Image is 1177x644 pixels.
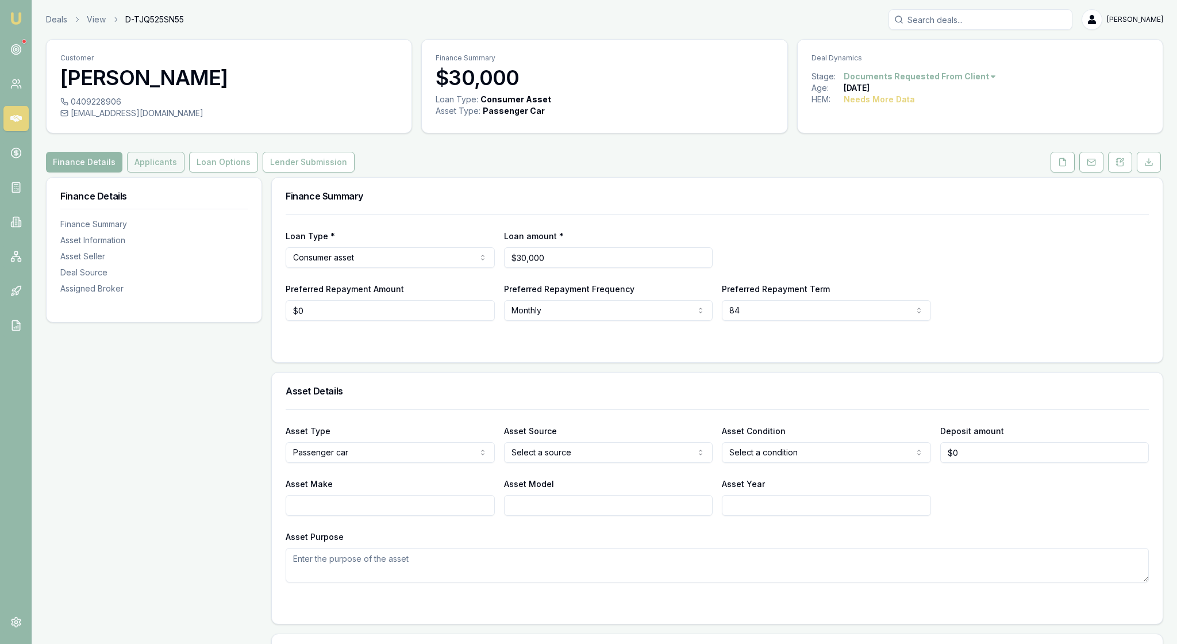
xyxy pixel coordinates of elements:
[811,82,844,94] div: Age:
[60,218,248,230] div: Finance Summary
[483,105,545,117] div: Passenger Car
[9,11,23,25] img: emu-icon-u.png
[286,426,330,436] label: Asset Type
[286,532,344,542] label: Asset Purpose
[60,191,248,201] h3: Finance Details
[940,442,1149,463] input: $
[46,14,184,25] nav: breadcrumb
[811,94,844,105] div: HEM:
[125,152,187,172] a: Applicants
[189,152,258,172] button: Loan Options
[286,231,335,241] label: Loan Type *
[60,53,398,63] p: Customer
[87,14,106,25] a: View
[504,231,564,241] label: Loan amount *
[811,53,1149,63] p: Deal Dynamics
[844,94,915,105] div: Needs More Data
[286,479,333,489] label: Asset Make
[60,108,398,119] div: [EMAIL_ADDRESS][DOMAIN_NAME]
[722,284,830,294] label: Preferred Repayment Term
[60,235,248,246] div: Asset Information
[60,283,248,294] div: Assigned Broker
[46,152,122,172] button: Finance Details
[286,300,495,321] input: $
[60,66,398,89] h3: [PERSON_NAME]
[60,251,248,262] div: Asset Seller
[125,14,184,25] span: D-TJQ525SN55
[722,426,786,436] label: Asset Condition
[286,386,1149,396] h3: Asset Details
[844,82,870,94] div: [DATE]
[504,479,554,489] label: Asset Model
[127,152,184,172] button: Applicants
[888,9,1072,30] input: Search deals
[504,426,557,436] label: Asset Source
[844,71,997,82] button: Documents Requested From Client
[263,152,355,172] button: Lender Submission
[60,267,248,278] div: Deal Source
[722,479,765,489] label: Asset Year
[436,94,478,105] div: Loan Type:
[436,66,773,89] h3: $30,000
[480,94,551,105] div: Consumer Asset
[436,105,480,117] div: Asset Type :
[811,71,844,82] div: Stage:
[187,152,260,172] a: Loan Options
[286,284,404,294] label: Preferred Repayment Amount
[940,426,1004,436] label: Deposit amount
[286,191,1149,201] h3: Finance Summary
[46,152,125,172] a: Finance Details
[504,284,634,294] label: Preferred Repayment Frequency
[46,14,67,25] a: Deals
[504,247,713,268] input: $
[60,96,398,108] div: 0409228906
[260,152,357,172] a: Lender Submission
[1107,15,1163,24] span: [PERSON_NAME]
[436,53,773,63] p: Finance Summary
